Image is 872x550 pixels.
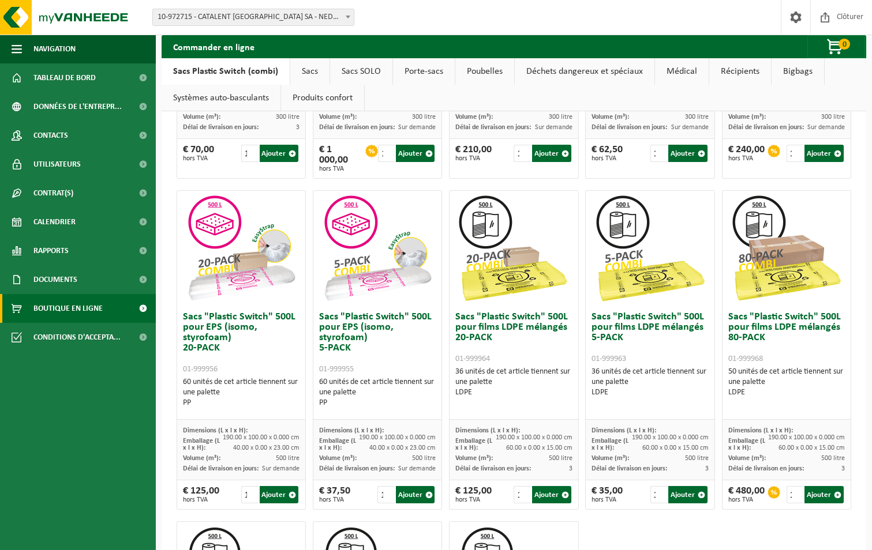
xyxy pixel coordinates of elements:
span: 40.00 x 0.00 x 23.00 cm [369,444,436,451]
span: hors TVA [728,496,765,503]
div: 50 unités de cet article tiennent sur une palette [728,367,845,398]
div: PP [183,398,300,408]
input: 1 [650,145,667,162]
span: 190.00 x 100.00 x 0.000 cm [223,434,300,441]
span: Données de l'entrepr... [33,92,122,121]
h3: Sacs "Plastic Switch" 500L pour films LDPE mélangés 80-PACK [728,312,845,364]
span: Emballage (L x l x H): [728,438,765,451]
span: Délai de livraison en jours: [183,124,259,131]
span: Dimensions (L x l x H): [728,427,793,434]
span: 190.00 x 100.00 x 0.000 cm [768,434,845,441]
span: hors TVA [183,155,214,162]
span: Tableau de bord [33,63,96,92]
h3: Sacs "Plastic Switch" 500L pour EPS (isomo, styrofoam) 5-PACK [319,312,436,374]
button: Ajouter [260,145,299,162]
span: 0 [839,39,850,50]
span: 300 litre [412,114,436,120]
span: 500 litre [412,455,436,462]
button: Ajouter [804,486,844,503]
span: Emballage (L x l x H): [183,438,220,451]
input: 1 [241,145,258,162]
span: hors TVA [592,155,623,162]
span: Sur demande [671,124,709,131]
input: 1 [377,486,394,503]
span: 500 litre [549,455,572,462]
div: 36 unités de cet article tiennent sur une palette [455,367,572,398]
span: 01-999964 [455,355,490,363]
span: Sur demande [398,124,436,131]
span: Sur demande [535,124,572,131]
span: 500 litre [685,455,709,462]
span: hors TVA [455,155,492,162]
span: hors TVA [728,155,765,162]
span: 3 [296,124,300,131]
a: Sacs Plastic Switch (combi) [162,58,290,85]
input: 1 [241,486,258,503]
a: Sacs [290,58,330,85]
span: Volume (m³): [728,455,766,462]
div: € 62,50 [592,145,623,162]
input: 1 [650,486,667,503]
span: Utilisateurs [33,150,81,179]
span: Sur demande [398,465,436,472]
button: 0 [807,35,865,58]
span: 01-999956 [183,365,218,374]
span: Volume (m³): [455,455,493,462]
div: € 125,00 [183,486,219,503]
span: Emballage (L x l x H): [592,438,628,451]
span: hors TVA [455,496,492,503]
div: LDPE [592,387,708,398]
span: 190.00 x 100.00 x 0.000 cm [359,434,436,441]
input: 1 [787,145,803,162]
div: LDPE [728,387,845,398]
span: Délai de livraison en jours: [455,124,531,131]
span: Délai de livraison en jours: [728,465,804,472]
span: Contacts [33,121,68,150]
span: Volume (m³): [319,455,357,462]
span: 500 litre [821,455,845,462]
span: 10-972715 - CATALENT BELGIUM SA - NEDER-OVER-HEEMBEEK [152,9,354,26]
button: Ajouter [804,145,844,162]
button: Ajouter [532,145,571,162]
span: 190.00 x 100.00 x 0.000 cm [632,434,709,441]
div: 60 unités de cet article tiennent sur une palette [319,377,436,408]
span: 300 litre [821,114,845,120]
span: Conditions d'accepta... [33,323,121,352]
button: Ajouter [396,145,435,162]
span: 40.00 x 0.00 x 23.00 cm [233,444,300,451]
span: Dimensions (L x l x H): [455,427,520,434]
span: Délai de livraison en jours: [592,465,667,472]
span: 3 [705,465,709,472]
span: Sur demande [262,465,300,472]
span: 10-972715 - CATALENT BELGIUM SA - NEDER-OVER-HEEMBEEK [153,9,354,25]
div: € 210,00 [455,145,492,162]
div: 36 unités de cet article tiennent sur une palette [592,367,708,398]
input: 1 [378,145,395,162]
img: 01-999955 [320,191,435,306]
a: Systèmes auto-basculants [162,85,280,111]
span: Calendrier [33,208,76,236]
span: Délai de livraison en jours: [319,124,395,131]
span: 500 litre [276,455,300,462]
span: Navigation [33,35,76,63]
span: Dimensions (L x l x H): [592,427,656,434]
div: 60 unités de cet article tiennent sur une palette [183,377,300,408]
h3: Sacs "Plastic Switch" 500L pour films LDPE mélangés 5-PACK [592,312,708,364]
button: Ajouter [668,486,708,503]
span: Délai de livraison en jours: [455,465,531,472]
span: 300 litre [549,114,572,120]
span: Volume (m³): [319,114,357,120]
div: € 480,00 [728,486,765,503]
span: Volume (m³): [592,114,629,120]
span: Volume (m³): [455,114,493,120]
a: Porte-sacs [393,58,455,85]
span: hors TVA [183,496,219,503]
span: 300 litre [276,114,300,120]
a: Récipients [709,58,771,85]
span: Délai de livraison en jours: [728,124,804,131]
img: 01-999956 [184,191,299,306]
span: Emballage (L x l x H): [319,438,356,451]
span: hors TVA [319,165,362,172]
span: 300 litre [685,114,709,120]
span: 01-999963 [592,355,626,363]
